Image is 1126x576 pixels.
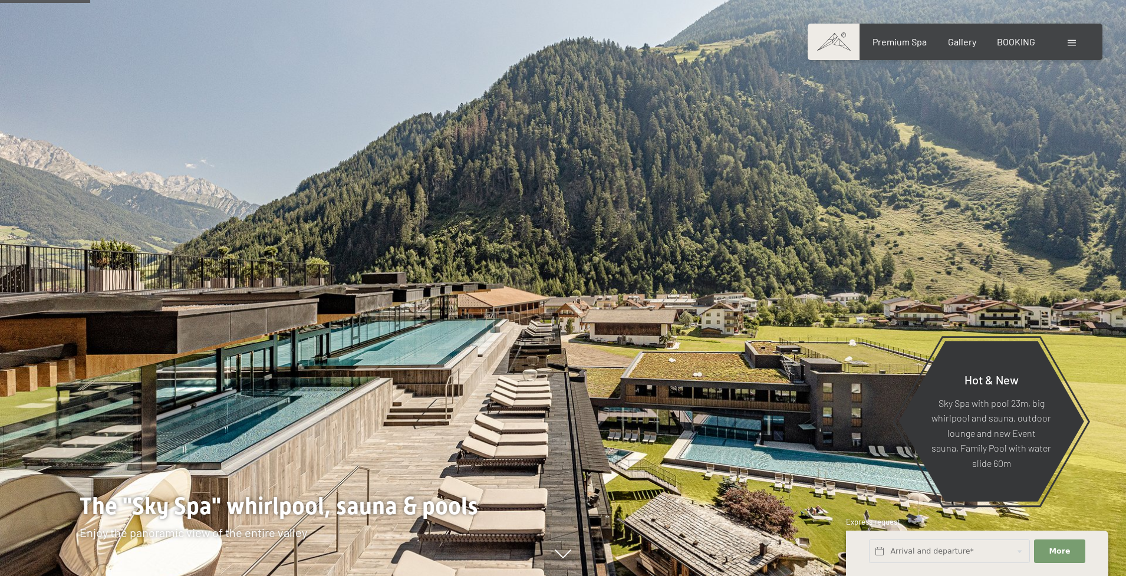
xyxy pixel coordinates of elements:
span: Express request [846,517,900,526]
a: Hot & New Sky Spa with pool 23m, big whirlpool and sauna, outdoor lounge and new Event sauna, Fam... [898,340,1085,502]
span: More [1049,546,1071,557]
button: More [1034,539,1085,564]
span: Hot & New [964,372,1019,386]
p: Sky Spa with pool 23m, big whirlpool and sauna, outdoor lounge and new Event sauna, Family Pool w... [927,395,1055,470]
a: Gallery [948,36,976,47]
a: Premium Spa [873,36,927,47]
a: BOOKING [997,36,1035,47]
